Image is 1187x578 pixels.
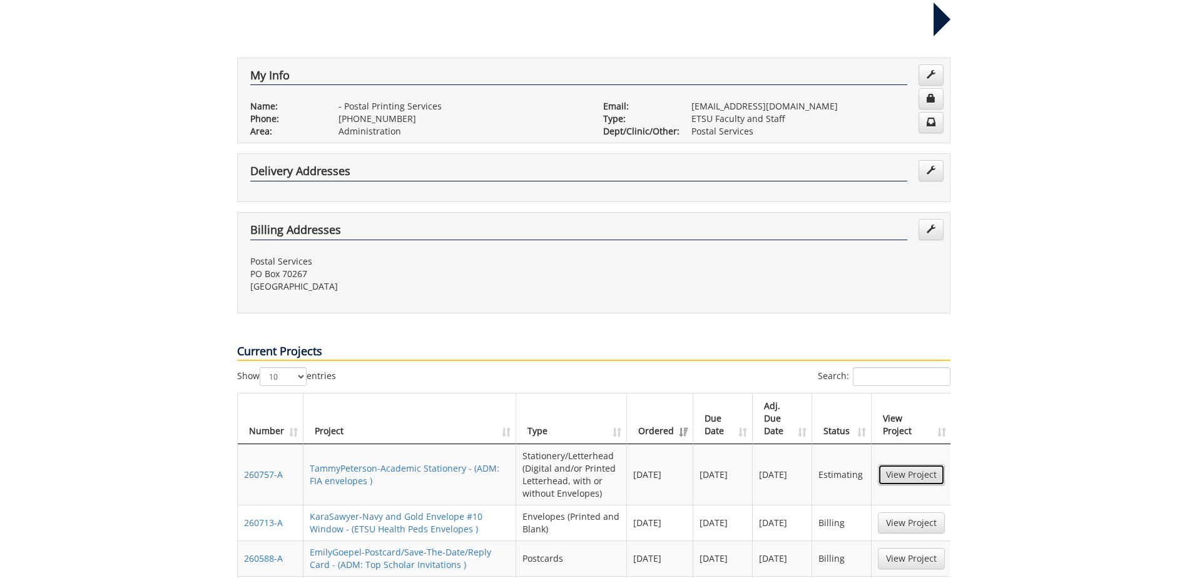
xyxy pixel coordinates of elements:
input: Search: [853,367,950,386]
p: Phone: [250,113,320,125]
th: Project: activate to sort column ascending [303,393,516,444]
th: View Project: activate to sort column ascending [872,393,951,444]
p: ETSU Faculty and Staff [691,113,937,125]
a: EmilyGoepel-Postcard/Save-The-Date/Reply Card - (ADM: Top Scholar Invitations ) [310,546,491,570]
a: 260588-A [244,552,283,564]
td: Billing [812,540,871,576]
td: [DATE] [693,505,753,540]
p: Name: [250,100,320,113]
td: [DATE] [753,540,812,576]
p: Email: [603,100,673,113]
a: View Project [878,464,945,485]
a: Edit Addresses [919,219,944,240]
p: [GEOGRAPHIC_DATA] [250,280,584,293]
td: [DATE] [753,444,812,505]
td: Envelopes (Printed and Blank) [516,505,628,540]
td: Billing [812,505,871,540]
a: View Project [878,512,945,534]
p: Postal Services [691,125,937,138]
p: Administration [339,125,584,138]
p: [PHONE_NUMBER] [339,113,584,125]
a: TammyPeterson-Academic Stationery - (ADM: FIA envelopes ) [310,462,499,487]
p: Area: [250,125,320,138]
th: Due Date: activate to sort column ascending [693,393,753,444]
p: Postal Services [250,255,584,268]
th: Adj. Due Date: activate to sort column ascending [753,393,812,444]
a: View Project [878,548,945,569]
a: 260757-A [244,469,283,480]
td: [DATE] [627,540,693,576]
th: Number: activate to sort column ascending [238,393,303,444]
h4: Delivery Addresses [250,165,907,181]
label: Show entries [237,367,336,386]
p: - Postal Printing Services [339,100,584,113]
td: [DATE] [753,505,812,540]
td: Postcards [516,540,628,576]
td: [DATE] [693,444,753,505]
td: [DATE] [693,540,753,576]
p: Current Projects [237,343,950,361]
th: Ordered: activate to sort column ascending [627,393,693,444]
a: 260713-A [244,517,283,529]
a: Change Communication Preferences [919,112,944,133]
td: [DATE] [627,444,693,505]
select: Showentries [260,367,307,386]
p: PO Box 70267 [250,268,584,280]
td: Estimating [812,444,871,505]
p: [EMAIL_ADDRESS][DOMAIN_NAME] [691,100,937,113]
p: Type: [603,113,673,125]
a: KaraSawyer-Navy and Gold Envelope #10 Window - (ETSU Health Peds Envelopes ) [310,510,482,535]
th: Type: activate to sort column ascending [516,393,628,444]
th: Status: activate to sort column ascending [812,393,871,444]
a: Change Password [919,88,944,109]
a: Edit Addresses [919,160,944,181]
a: Edit Info [919,64,944,86]
td: Stationery/Letterhead (Digital and/or Printed Letterhead, with or without Envelopes) [516,444,628,505]
td: [DATE] [627,505,693,540]
label: Search: [818,367,950,386]
p: Dept/Clinic/Other: [603,125,673,138]
h4: My Info [250,69,907,86]
h4: Billing Addresses [250,224,907,240]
